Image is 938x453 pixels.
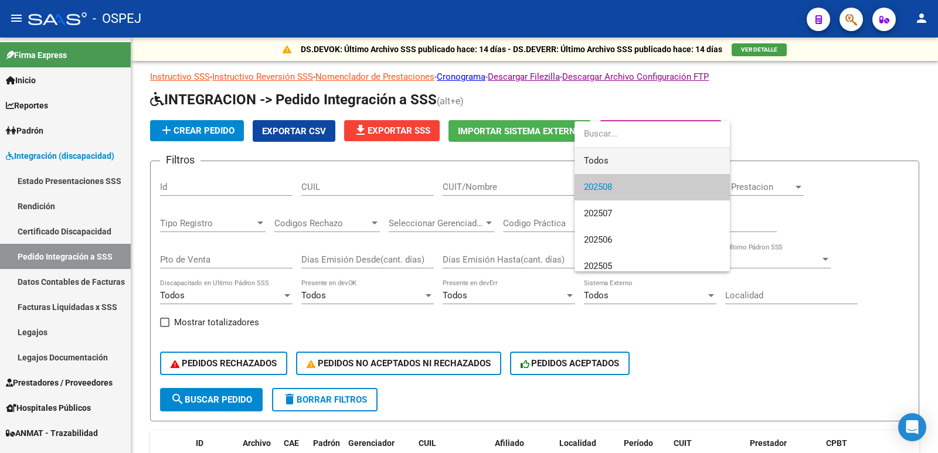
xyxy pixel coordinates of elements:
[584,148,721,174] span: Todos
[575,121,730,147] input: dropdown search
[898,413,926,441] div: Open Intercom Messenger
[584,182,612,192] span: 202508
[584,234,612,245] span: 202506
[584,261,612,271] span: 202505
[584,208,612,219] span: 202507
